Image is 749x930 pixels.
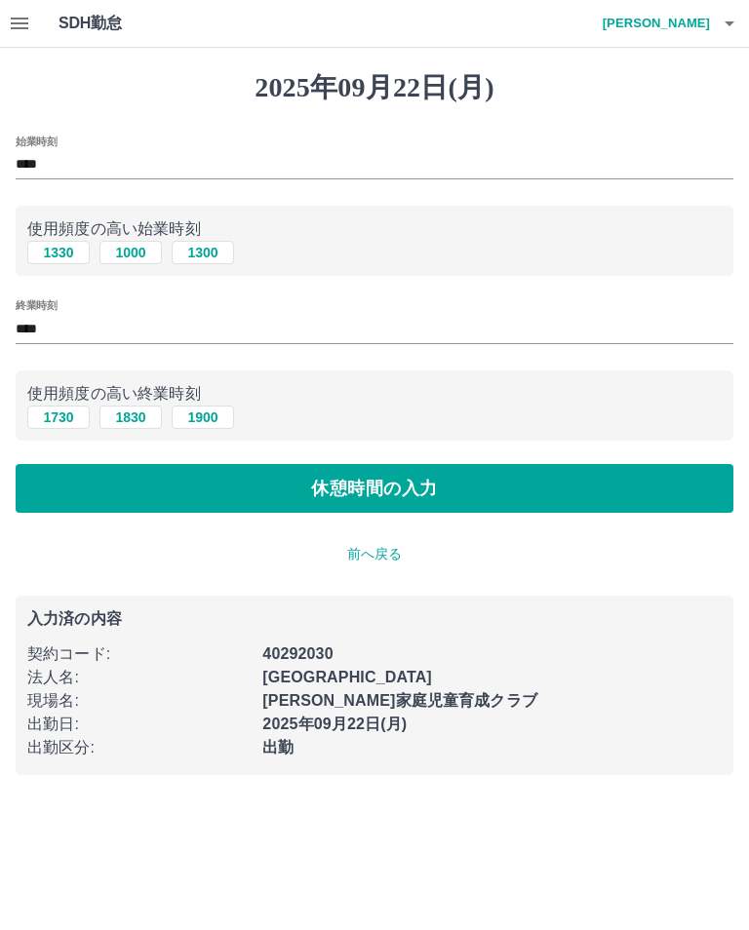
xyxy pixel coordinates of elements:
[99,241,162,264] button: 1000
[172,241,234,264] button: 1300
[27,689,251,713] p: 現場名 :
[27,642,251,666] p: 契約コード :
[262,669,432,685] b: [GEOGRAPHIC_DATA]
[16,298,57,313] label: 終業時刻
[262,692,537,709] b: [PERSON_NAME]家庭児童育成クラブ
[172,406,234,429] button: 1900
[27,666,251,689] p: 法人名 :
[262,716,407,732] b: 2025年09月22日(月)
[262,739,294,756] b: 出勤
[262,645,333,662] b: 40292030
[16,134,57,148] label: 始業時刻
[16,464,733,513] button: 休憩時間の入力
[16,71,733,104] h1: 2025年09月22日(月)
[27,611,722,627] p: 入力済の内容
[27,736,251,759] p: 出勤区分 :
[99,406,162,429] button: 1830
[27,241,90,264] button: 1330
[16,544,733,564] p: 前へ戻る
[27,713,251,736] p: 出勤日 :
[27,217,722,241] p: 使用頻度の高い始業時刻
[27,406,90,429] button: 1730
[27,382,722,406] p: 使用頻度の高い終業時刻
